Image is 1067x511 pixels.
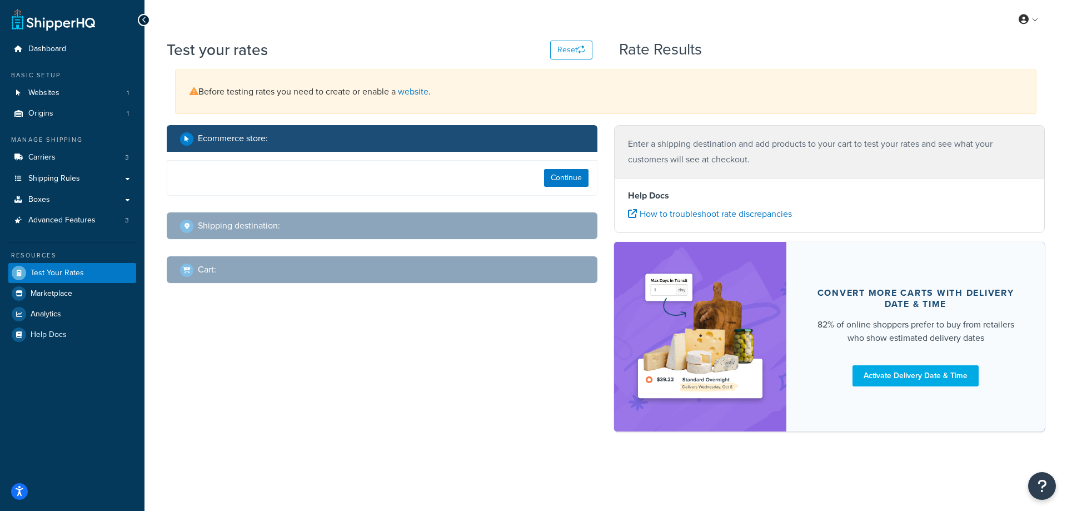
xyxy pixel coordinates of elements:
div: Resources [8,251,136,260]
span: Shipping Rules [28,174,80,183]
div: Convert more carts with delivery date & time [813,287,1018,310]
a: How to troubleshoot rate discrepancies [628,207,792,220]
a: Activate Delivery Date & Time [852,365,979,386]
div: Basic Setup [8,71,136,80]
span: Boxes [28,195,50,205]
p: Enter a shipping destination and add products to your cart to test your rates and see what your c... [628,136,1031,167]
span: 1 [127,109,129,118]
a: Advanced Features3 [8,210,136,231]
div: Manage Shipping [8,135,136,145]
a: Dashboard [8,39,136,59]
a: Analytics [8,304,136,324]
li: Advanced Features [8,210,136,231]
span: Advanced Features [28,216,96,225]
span: 3 [125,216,129,225]
a: Boxes [8,190,136,210]
h2: Ecommerce store : [198,133,268,143]
a: Websites1 [8,83,136,103]
span: Websites [28,88,59,98]
li: Carriers [8,147,136,168]
button: Reset [550,41,592,59]
img: feature-image-ddt-36eae7f7280da8017bfb280eaccd9c446f90b1fe08728e4019434db127062ab4.png [631,259,770,415]
span: Test Your Rates [31,269,84,278]
a: Marketplace [8,284,136,304]
a: Help Docs [8,325,136,345]
h2: Shipping destination : [198,221,280,231]
h2: Rate Results [619,41,702,58]
span: Carriers [28,153,56,162]
h1: Test your rates [167,39,268,61]
span: Analytics [31,310,61,319]
a: website [398,85,428,98]
a: Origins1 [8,103,136,124]
a: Carriers3 [8,147,136,168]
li: Websites [8,83,136,103]
span: Origins [28,109,53,118]
span: Help Docs [31,330,67,340]
a: Test Your Rates [8,263,136,283]
span: Marketplace [31,289,72,299]
button: Open Resource Center [1028,472,1056,500]
span: 1 [127,88,129,98]
li: Origins [8,103,136,124]
a: Shipping Rules [8,168,136,189]
span: Dashboard [28,44,66,54]
h2: Cart : [198,265,216,275]
div: Before testing rates you need to create or enable a . [175,70,1036,114]
div: 82% of online shoppers prefer to buy from retailers who show estimated delivery dates [813,318,1018,345]
h4: Help Docs [628,189,1031,202]
span: 3 [125,153,129,162]
button: Continue [544,169,589,187]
